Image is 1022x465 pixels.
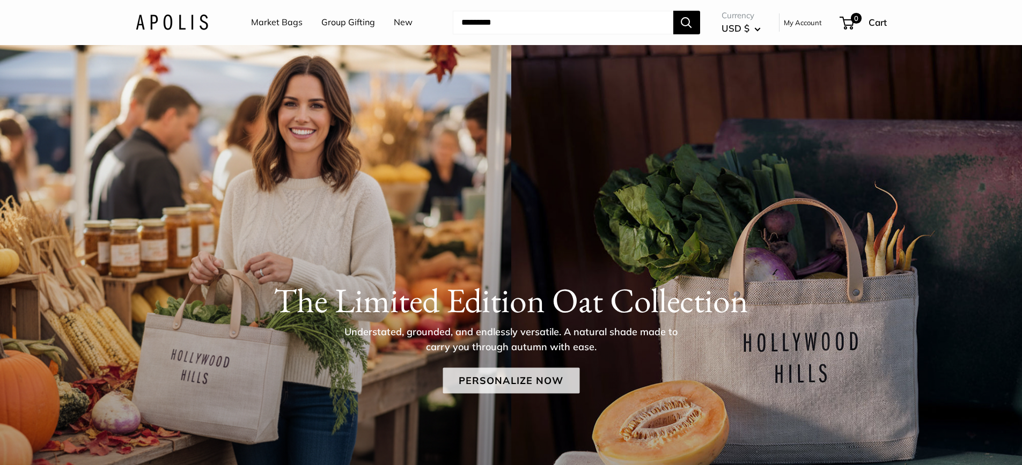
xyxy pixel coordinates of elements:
span: Cart [869,17,887,28]
p: Understated, grounded, and endlessly versatile. A natural shade made to carry you through autumn ... [337,324,686,354]
input: Search... [453,11,673,34]
span: USD $ [722,23,749,34]
h1: The Limited Edition Oat Collection [136,279,887,320]
a: Group Gifting [321,14,375,31]
a: New [394,14,413,31]
img: Apolis [136,14,208,30]
a: 0 Cart [841,14,887,31]
a: My Account [784,16,822,29]
button: Search [673,11,700,34]
a: Market Bags [251,14,303,31]
span: Currency [722,8,761,23]
a: Personalize Now [443,367,579,393]
button: USD $ [722,20,761,37]
span: 0 [850,13,861,24]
